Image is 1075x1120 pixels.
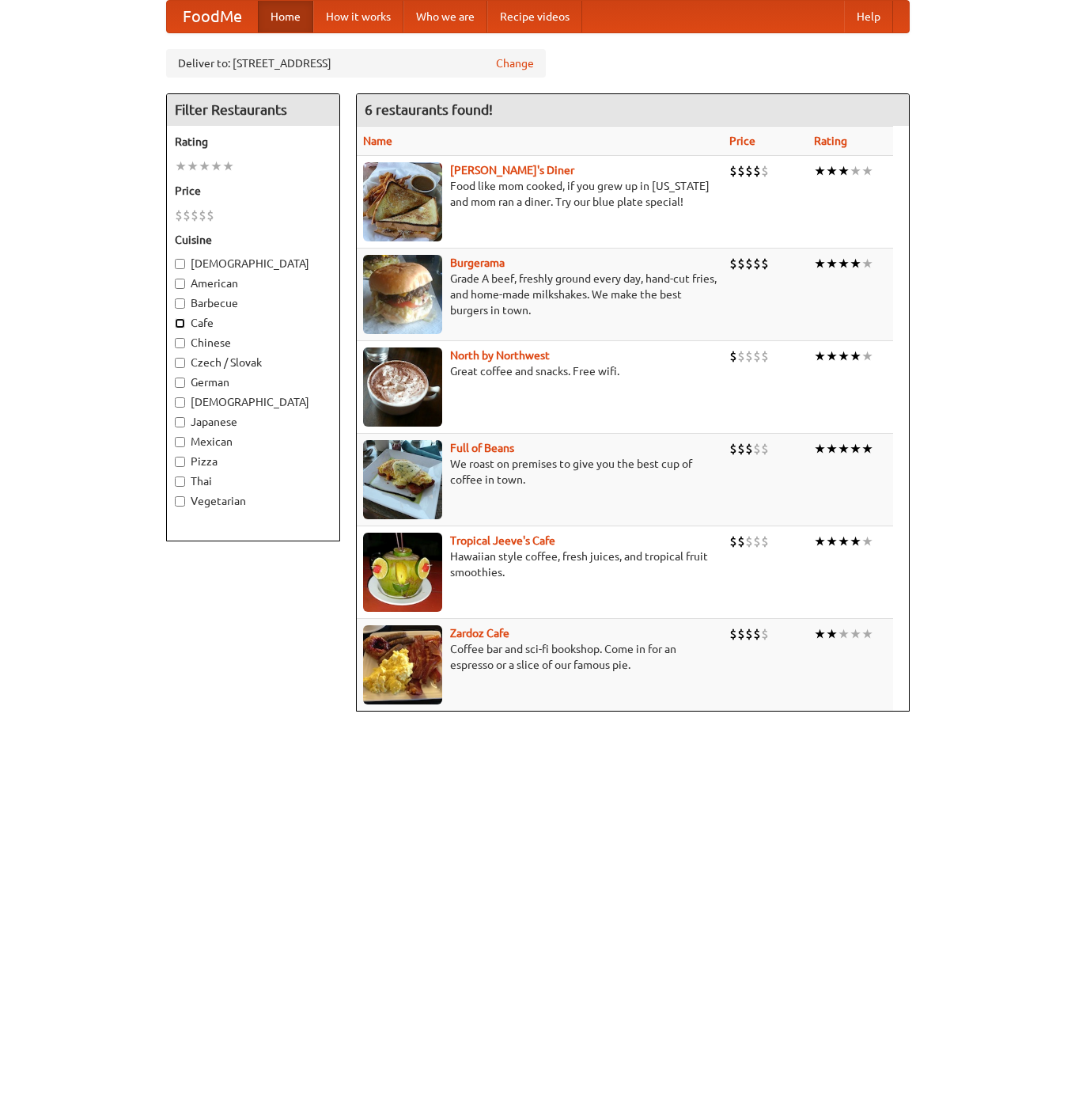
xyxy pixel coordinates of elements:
[175,338,185,348] input: Chinese
[814,135,847,147] a: Rating
[850,255,861,272] li: ★
[761,347,769,365] li: $
[729,347,737,365] li: $
[365,102,493,117] ng-pluralize: 6 restaurants found!
[191,207,199,224] li: $
[838,533,850,550] li: ★
[183,207,191,224] li: $
[737,347,745,365] li: $
[363,456,717,488] p: We roast on premises to give you the best cup of coffee in town.
[363,533,442,612] img: jeeves.jpg
[363,363,717,379] p: Great coffee and snacks. Free wifi.
[166,49,546,78] div: Deliver to: [STREET_ADDRESS]
[850,533,861,550] li: ★
[761,625,769,643] li: $
[861,162,873,180] li: ★
[363,641,717,673] p: Coffee bar and sci-fi bookshop. Come in for an espresso or a slice of our famous pie.
[175,434,331,450] label: Mexican
[363,162,442,241] img: sallys.jpg
[753,625,761,643] li: $
[450,442,514,454] a: Full of Beans
[199,158,210,175] li: ★
[175,158,187,175] li: ★
[363,135,392,147] a: Name
[737,162,745,180] li: $
[199,207,206,224] li: $
[175,256,331,271] label: [DEMOGRAPHIC_DATA]
[737,440,745,457] li: $
[745,162,753,180] li: $
[167,94,339,126] h4: Filter Restaurants
[175,279,185,289] input: American
[861,440,873,457] li: ★
[838,347,850,365] li: ★
[761,440,769,457] li: $
[175,275,331,291] label: American
[363,255,442,334] img: burgerama.jpg
[745,533,753,550] li: $
[826,255,838,272] li: ★
[450,256,505,269] a: Burgerama
[313,1,403,32] a: How it works
[838,162,850,180] li: ★
[761,533,769,550] li: $
[729,440,737,457] li: $
[814,440,826,457] li: ★
[258,1,313,32] a: Home
[814,625,826,643] li: ★
[737,625,745,643] li: $
[450,534,555,547] a: Tropical Jeeve's Cafe
[175,496,185,507] input: Vegetarian
[175,232,331,248] h5: Cuisine
[187,158,199,175] li: ★
[175,295,331,311] label: Barbecue
[861,625,873,643] li: ★
[753,533,761,550] li: $
[175,493,331,509] label: Vegetarian
[175,454,331,469] label: Pizza
[729,255,737,272] li: $
[175,358,185,368] input: Czech / Slovak
[175,355,331,370] label: Czech / Slovak
[826,440,838,457] li: ★
[175,298,185,309] input: Barbecue
[838,440,850,457] li: ★
[850,440,861,457] li: ★
[175,318,185,328] input: Cafe
[861,255,873,272] li: ★
[737,533,745,550] li: $
[222,158,234,175] li: ★
[450,164,574,177] a: [PERSON_NAME]'s Diner
[175,374,331,390] label: German
[753,255,761,272] li: $
[487,1,582,32] a: Recipe videos
[175,394,331,410] label: [DEMOGRAPHIC_DATA]
[737,255,745,272] li: $
[745,440,753,457] li: $
[450,627,509,640] a: Zardoz Cafe
[753,162,761,180] li: $
[861,347,873,365] li: ★
[838,255,850,272] li: ★
[814,533,826,550] li: ★
[850,162,861,180] li: ★
[753,347,761,365] li: $
[826,625,838,643] li: ★
[729,135,755,147] a: Price
[761,255,769,272] li: $
[729,533,737,550] li: $
[210,158,222,175] li: ★
[175,183,331,199] h5: Price
[450,349,550,362] a: North by Northwest
[175,259,185,269] input: [DEMOGRAPHIC_DATA]
[363,271,717,318] p: Grade A beef, freshly ground every day, hand-cut fries, and home-made milkshakes. We make the bes...
[363,178,717,210] p: Food like mom cooked, if you grew up in [US_STATE] and mom ran a diner. Try our blue plate special!
[403,1,487,32] a: Who we are
[175,457,185,467] input: Pizza
[175,476,185,487] input: Thai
